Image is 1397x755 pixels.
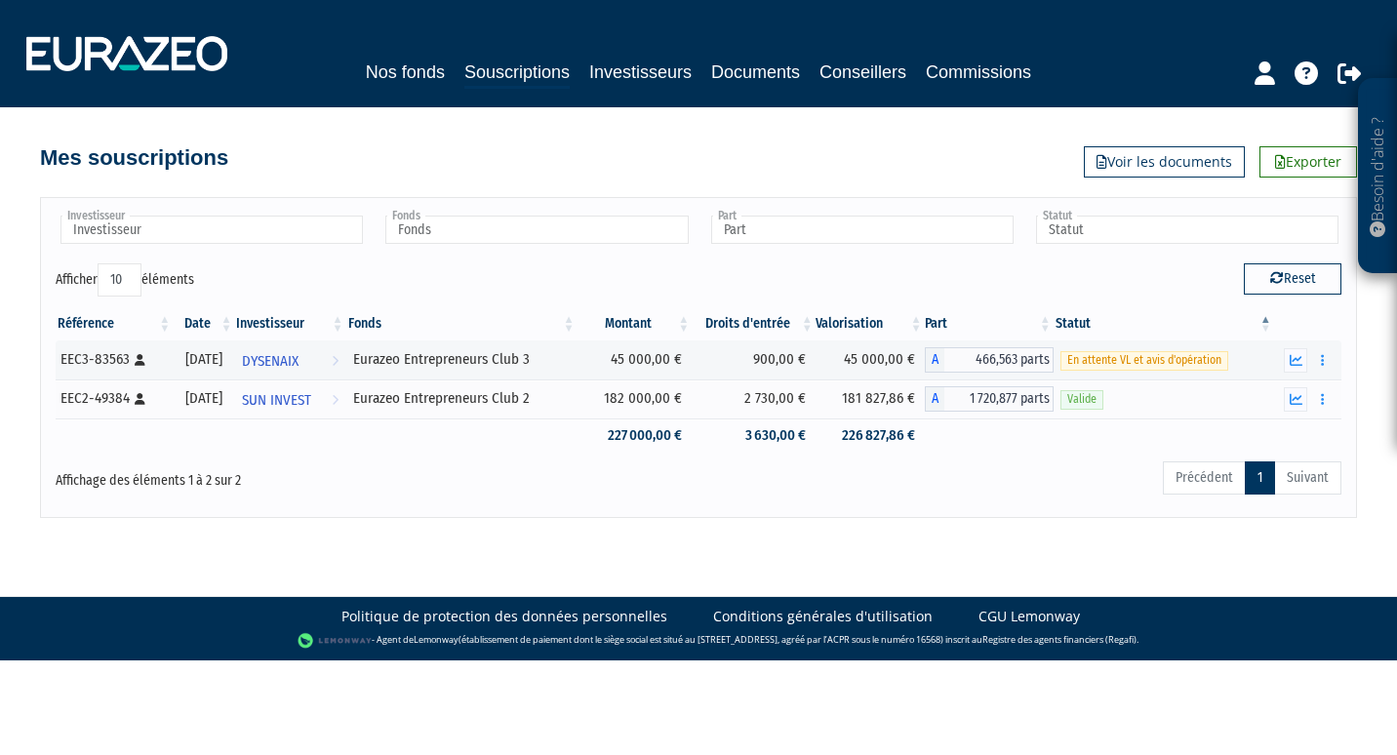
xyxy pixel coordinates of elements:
[816,418,925,453] td: 226 827,86 €
[925,386,1054,412] div: A - Eurazeo Entrepreneurs Club 2
[341,607,667,626] a: Politique de protection des données personnelles
[135,393,145,405] i: [Français] Personne physique
[1367,89,1389,264] p: Besoin d'aide ?
[925,386,944,412] span: A
[578,340,693,379] td: 45 000,00 €
[578,379,693,418] td: 182 000,00 €
[234,307,345,340] th: Investisseur: activer pour trier la colonne par ordre croissant
[925,347,1054,373] div: A - Eurazeo Entrepreneurs Club 3
[56,307,173,340] th: Référence : activer pour trier la colonne par ordre croissant
[180,349,227,370] div: [DATE]
[1054,307,1274,340] th: Statut : activer pour trier la colonne par ordre d&eacute;croissant
[242,382,311,418] span: SUN INVEST
[944,347,1054,373] span: 466,563 parts
[346,307,578,340] th: Fonds: activer pour trier la colonne par ordre croissant
[180,388,227,409] div: [DATE]
[234,340,345,379] a: DYSENAIX
[692,379,815,418] td: 2 730,00 €
[1060,351,1228,370] span: En attente VL et avis d'opération
[1060,390,1103,409] span: Valide
[135,354,145,366] i: [Français] Personne physique
[978,607,1080,626] a: CGU Lemonway
[60,349,166,370] div: EEC3-83563
[816,307,925,340] th: Valorisation: activer pour trier la colonne par ordre croissant
[816,340,925,379] td: 45 000,00 €
[56,459,575,491] div: Affichage des éléments 1 à 2 sur 2
[173,307,234,340] th: Date: activer pour trier la colonne par ordre croissant
[298,631,373,651] img: logo-lemonway.png
[414,633,459,646] a: Lemonway
[60,388,166,409] div: EEC2-49384
[40,146,228,170] h4: Mes souscriptions
[353,388,571,409] div: Eurazeo Entrepreneurs Club 2
[332,343,339,379] i: Voir l'investisseur
[353,349,571,370] div: Eurazeo Entrepreneurs Club 3
[1259,146,1357,178] a: Exporter
[56,263,194,297] label: Afficher éléments
[819,59,906,86] a: Conseillers
[589,59,692,86] a: Investisseurs
[713,607,933,626] a: Conditions générales d'utilisation
[816,379,925,418] td: 181 827,86 €
[692,307,815,340] th: Droits d'entrée: activer pour trier la colonne par ordre croissant
[578,307,693,340] th: Montant: activer pour trier la colonne par ordre croissant
[26,36,227,71] img: 1732889491-logotype_eurazeo_blanc_rvb.png
[944,386,1054,412] span: 1 720,877 parts
[925,347,944,373] span: A
[692,340,815,379] td: 900,00 €
[711,59,800,86] a: Documents
[1084,146,1245,178] a: Voir les documents
[332,382,339,418] i: Voir l'investisseur
[926,59,1031,86] a: Commissions
[1244,263,1341,295] button: Reset
[982,633,1137,646] a: Registre des agents financiers (Regafi)
[366,59,445,86] a: Nos fonds
[20,631,1377,651] div: - Agent de (établissement de paiement dont le siège social est situé au [STREET_ADDRESS], agréé p...
[242,343,299,379] span: DYSENAIX
[1245,461,1275,495] a: 1
[578,418,693,453] td: 227 000,00 €
[925,307,1054,340] th: Part: activer pour trier la colonne par ordre croissant
[234,379,345,418] a: SUN INVEST
[464,59,570,89] a: Souscriptions
[692,418,815,453] td: 3 630,00 €
[98,263,141,297] select: Afficheréléments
